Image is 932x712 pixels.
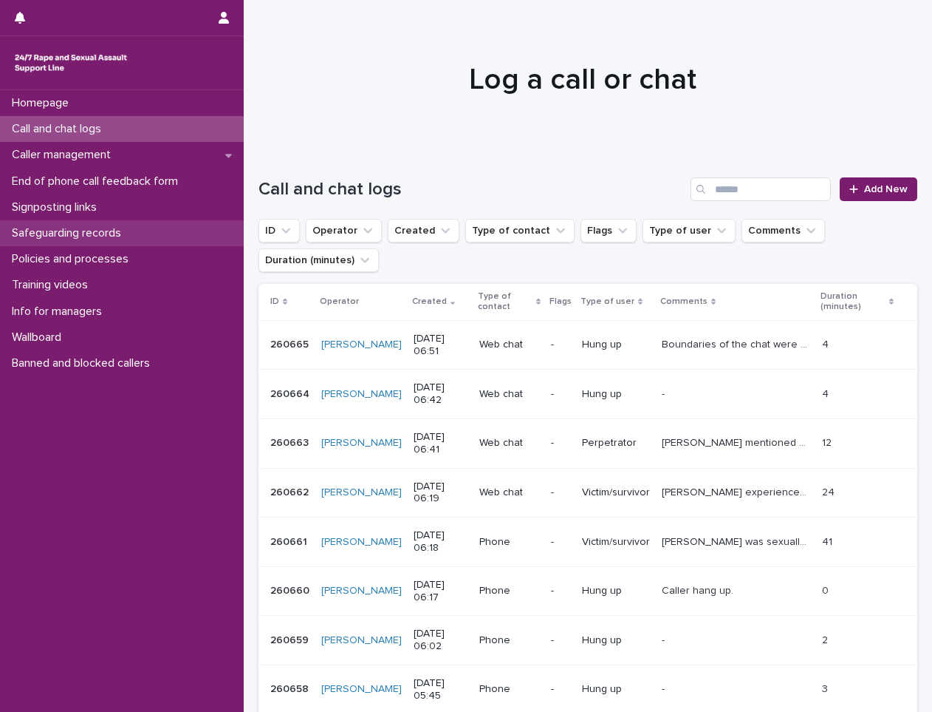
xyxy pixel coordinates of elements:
p: Perpetrator [582,437,650,450]
button: Operator [306,219,382,243]
p: Safeguarding records [6,226,133,240]
p: - [551,536,570,549]
p: Homepage [6,96,80,110]
p: Duration (minutes) [820,288,885,316]
p: [DATE] 06:42 [414,382,467,407]
p: Victim/survivor [582,486,650,499]
p: 3 [822,680,831,696]
p: 41 [822,533,835,549]
p: Comments [660,294,707,310]
p: Banned and blocked callers [6,356,162,370]
h1: Call and chat logs [258,179,685,200]
p: Created [412,294,447,310]
p: ID [270,294,279,310]
p: - [551,585,570,597]
p: Flags [549,294,572,310]
p: Wallboard [6,330,73,345]
p: Policies and processes [6,252,140,266]
p: Boundaries of the chat were established and chat ended. [662,336,813,351]
p: Training videos [6,278,100,292]
h1: Log a call or chat [258,62,906,98]
tr: 260662260662 [PERSON_NAME] [DATE] 06:19Web chat-Victim/survivor[PERSON_NAME] experienced rape at ... [258,468,917,518]
button: Comments [741,219,825,243]
a: [PERSON_NAME] [321,683,402,696]
p: - [551,683,570,696]
p: 260661 [270,533,310,549]
tr: 260663260663 [PERSON_NAME] [DATE] 06:41Web chat-Perpetrator[PERSON_NAME] mentioned been accused o... [258,418,917,468]
p: Hung up [582,388,650,401]
p: Web chat [479,486,539,499]
p: - [662,631,668,647]
tr: 260661260661 [PERSON_NAME] [DATE] 06:18Phone-Victim/survivor[PERSON_NAME] was sexually abused as ... [258,518,917,567]
button: Flags [580,219,637,243]
p: 260663 [270,434,312,450]
a: Add New [840,177,917,201]
p: Hung up [582,683,650,696]
button: ID [258,219,300,243]
tr: 260659260659 [PERSON_NAME] [DATE] 06:02Phone-Hung up-- 22 [258,616,917,665]
p: Type of contact [478,288,532,316]
p: [DATE] 06:18 [414,529,467,555]
p: Info for managers [6,305,114,319]
p: Kate experienced rape at a house party by a stranger. Her feelings were explored and validated. [662,484,813,499]
p: - [551,634,570,647]
p: Caller was sexually abused as a child by her brother. Caller's mother has recently died and she i... [662,533,813,549]
tr: 260664260664 [PERSON_NAME] [DATE] 06:42Web chat-Hung up-- 44 [258,370,917,419]
p: - [662,680,668,696]
p: [DATE] 06:02 [414,628,467,653]
p: - [551,388,570,401]
tr: 260665260665 [PERSON_NAME] [DATE] 06:51Web chat-Hung upBoundaries of the chat were established an... [258,320,917,370]
a: [PERSON_NAME] [321,536,402,549]
a: [PERSON_NAME] [321,437,402,450]
p: - [551,437,570,450]
p: Phone [479,683,539,696]
a: [PERSON_NAME] [321,634,402,647]
p: Caller management [6,148,123,162]
p: 260664 [270,385,312,401]
p: 12 [822,434,835,450]
p: [DATE] 06:41 [414,431,467,456]
p: Web chat [479,388,539,401]
p: 4 [822,336,832,351]
p: 260658 [270,680,312,696]
p: End of phone call feedback form [6,174,190,189]
p: [DATE] 06:17 [414,579,467,604]
p: - [551,339,570,351]
p: Hung up [582,585,650,597]
p: Victim/survivor [582,536,650,549]
p: 0 [822,582,832,597]
p: [DATE] 06:19 [414,481,467,506]
p: Signposting links [6,200,109,214]
span: Add New [864,184,908,194]
button: Duration (minutes) [258,248,379,272]
p: - [662,385,668,401]
p: Hung up [582,634,650,647]
p: 260665 [270,336,312,351]
tr: 260660260660 [PERSON_NAME] [DATE] 06:17Phone-Hung upCaller hang up.Caller hang up. 00 [258,566,917,616]
input: Search [691,177,831,201]
button: Created [388,219,459,243]
p: Phone [479,585,539,597]
p: Operator [320,294,359,310]
a: [PERSON_NAME] [321,486,402,499]
p: Call and chat logs [6,122,113,136]
p: Type of user [580,294,634,310]
p: Phone [479,634,539,647]
a: [PERSON_NAME] [321,339,402,351]
p: Web chat [479,437,539,450]
p: Web chat [479,339,539,351]
img: rhQMoQhaT3yELyF149Cw [12,48,130,78]
p: Anna mentioned been accused of rape. Boundaries of the chat were established and chat ended. [662,434,813,450]
p: 260659 [270,631,312,647]
p: [DATE] 05:45 [414,677,467,702]
p: 260660 [270,582,312,597]
p: 260662 [270,484,312,499]
p: Caller hang up. [662,582,736,597]
p: - [551,486,570,499]
p: [DATE] 06:51 [414,333,467,358]
a: [PERSON_NAME] [321,585,402,597]
button: Type of user [643,219,736,243]
p: 2 [822,631,831,647]
button: Type of contact [465,219,575,243]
